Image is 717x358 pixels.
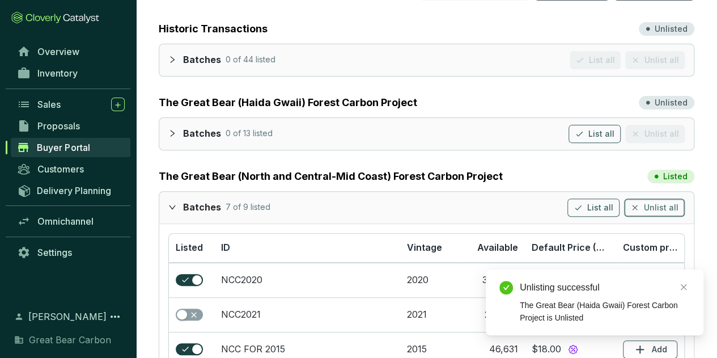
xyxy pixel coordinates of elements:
[482,274,518,287] div: 388,956
[221,343,285,355] a: NCC FOR 2015
[168,56,176,64] span: collapsed
[644,202,678,213] span: Unlist all
[37,163,84,175] span: Customers
[485,309,518,321] div: 251,757
[221,309,261,320] a: NCC2021
[37,68,78,79] span: Inventory
[11,181,130,200] a: Delivery Planning
[407,242,442,253] span: Vintage
[226,54,275,66] p: 0 of 44 listed
[680,283,688,291] span: close
[624,199,685,217] button: Unlist all
[37,46,79,57] span: Overview
[37,247,72,258] span: Settings
[400,297,457,332] td: 2021
[11,64,130,83] a: Inventory
[532,343,561,356] div: $18.00
[159,95,417,111] a: The Great Bear (Haida Gwaii) Forest Carbon Project
[651,344,667,355] p: Add
[677,281,690,293] a: Close
[168,51,183,68] div: collapsed
[588,128,614,140] span: List all
[11,116,130,136] a: Proposals
[11,212,130,231] a: Omnichannel
[214,234,400,263] th: ID
[183,201,221,214] p: Batches
[663,171,688,182] p: Listed
[520,299,690,324] div: The Great Bear (Haida Gwaii) Forest Carbon Project is Unlisted
[37,216,94,227] span: Omnichannel
[183,128,221,140] p: Batches
[37,185,111,196] span: Delivery Planning
[400,263,457,297] td: 2020
[489,343,518,356] div: 46,631
[587,202,613,213] span: List all
[400,234,457,263] th: Vintage
[226,128,273,140] p: 0 of 13 listed
[226,201,270,214] p: 7 of 9 listed
[214,263,400,297] td: NCC2020
[520,281,690,294] div: Unlisting successful
[168,125,183,141] div: collapsed
[28,310,107,323] span: [PERSON_NAME]
[499,281,513,294] span: check-circle
[567,199,620,217] button: List all
[655,23,688,35] p: Unlisted
[11,95,130,114] a: Sales
[168,199,183,215] div: expanded
[11,138,130,157] a: Buyer Portal
[11,243,130,262] a: Settings
[221,274,262,285] a: NCC2020
[169,234,214,263] th: Listed
[623,242,712,253] span: Custom price (CAD)
[532,242,620,253] span: Default Price (CAD)
[568,125,621,143] button: List all
[37,142,90,153] span: Buyer Portal
[183,54,221,66] p: Batches
[214,297,400,332] td: NCC2021
[11,159,130,179] a: Customers
[159,21,268,37] a: Historic Transactions
[168,203,176,211] span: expanded
[221,242,230,253] span: ID
[477,242,518,253] span: Available
[159,169,503,184] a: The Great Bear (North and Central-Mid Coast) Forest Carbon Project
[655,97,688,108] p: Unlisted
[29,333,111,347] span: Great Bear Carbon
[457,234,525,263] th: Available
[176,242,203,253] span: Listed
[168,129,176,137] span: collapsed
[37,99,61,110] span: Sales
[11,42,130,61] a: Overview
[37,120,80,132] span: Proposals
